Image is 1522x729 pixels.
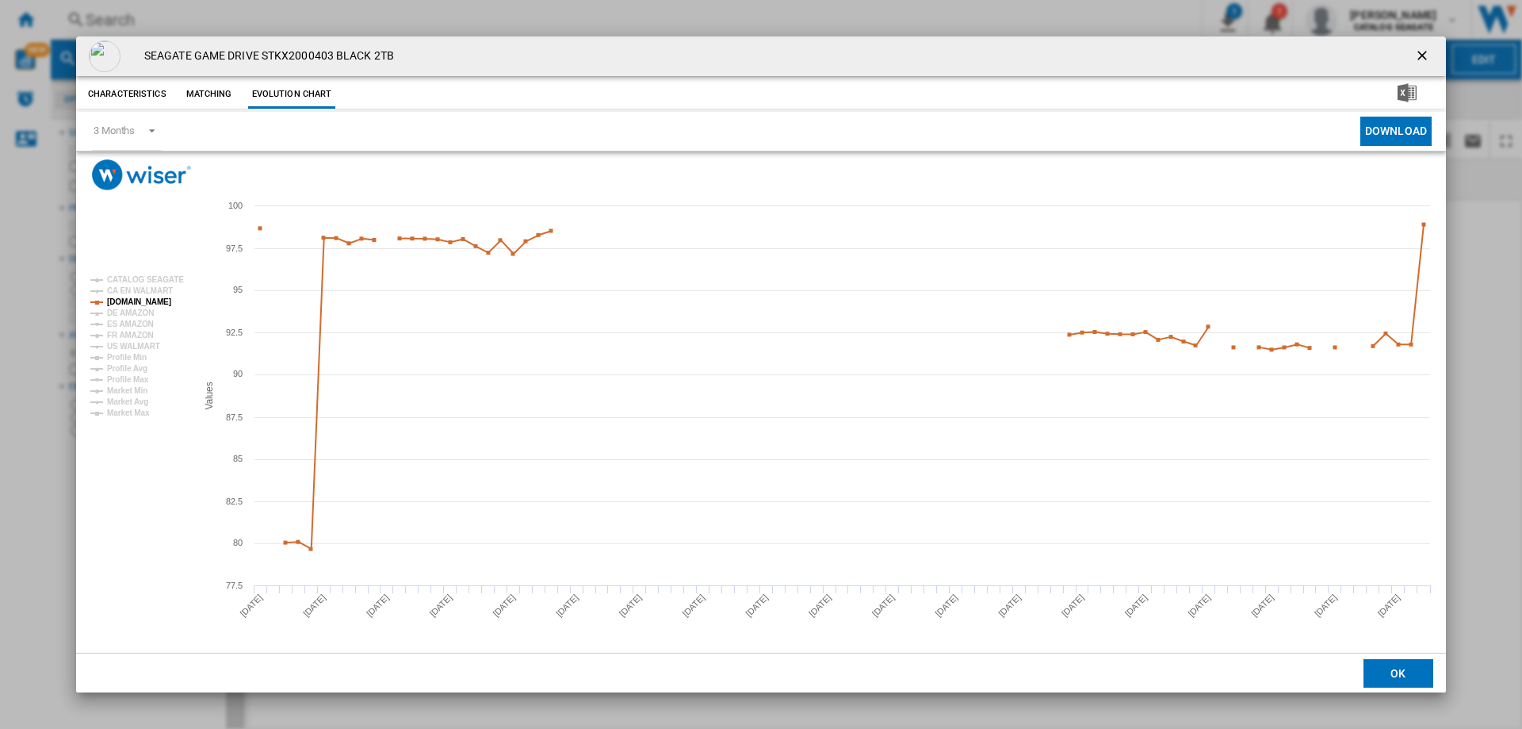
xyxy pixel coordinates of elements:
tspan: [DATE] [1376,593,1402,619]
tspan: Profile Avg [107,364,147,373]
tspan: 90 [233,369,243,378]
button: Download [1360,117,1432,146]
tspan: Market Max [107,409,150,417]
tspan: [DATE] [1186,593,1212,619]
tspan: 82.5 [226,497,243,506]
tspan: Values [204,382,215,409]
tspan: [DATE] [491,593,517,619]
tspan: CA EN WALMART [107,286,173,295]
tspan: [DATE] [238,593,264,619]
tspan: [DATE] [807,593,833,619]
button: Matching [174,80,244,109]
tspan: 85 [233,454,243,463]
tspan: [DATE] [1249,593,1275,619]
tspan: Profile Max [107,375,149,384]
tspan: [DATE] [428,593,454,619]
button: Download in Excel [1372,80,1442,109]
ng-md-icon: getI18NText('BUTTONS.CLOSE_DIALOG') [1414,48,1433,67]
img: empty.gif [89,40,120,72]
button: OK [1363,659,1433,688]
tspan: 87.5 [226,412,243,422]
tspan: 77.5 [226,581,243,590]
tspan: [DATE] [1060,593,1086,619]
button: getI18NText('BUTTONS.CLOSE_DIALOG') [1408,40,1440,72]
tspan: Profile Min [107,353,147,362]
tspan: [DATE] [301,593,327,619]
h4: SEAGATE GAME DRIVE STKX2000403 BLACK 2TB [136,48,394,64]
button: Characteristics [84,80,170,109]
tspan: 80 [233,538,243,547]
tspan: [DATE] [933,593,959,619]
button: Evolution chart [248,80,336,109]
tspan: [DATE] [1313,593,1339,619]
tspan: [DATE] [554,593,580,619]
tspan: Market Min [107,386,147,395]
tspan: 97.5 [226,244,243,253]
tspan: [DATE] [996,593,1023,619]
tspan: [DATE] [744,593,770,619]
tspan: [DATE] [681,593,707,619]
tspan: 95 [233,285,243,294]
md-dialog: Product popup [76,36,1446,693]
tspan: [DOMAIN_NAME] [107,297,171,306]
tspan: Market Avg [107,397,148,406]
tspan: [DATE] [618,593,644,619]
tspan: CATALOG SEAGATE [107,275,184,284]
tspan: US WALMART [107,342,160,351]
tspan: [DATE] [365,593,391,619]
div: 3 Months [94,125,135,136]
tspan: 100 [228,201,243,210]
tspan: [DATE] [1123,593,1149,619]
img: excel-24x24.png [1398,83,1417,102]
tspan: DE AMAZON [107,309,154,317]
tspan: FR AMAZON [107,331,154,340]
tspan: [DATE] [870,593,897,619]
img: logo_wiser_300x94.png [92,159,191,190]
tspan: 92.5 [226,328,243,337]
tspan: ES AMAZON [107,320,154,328]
